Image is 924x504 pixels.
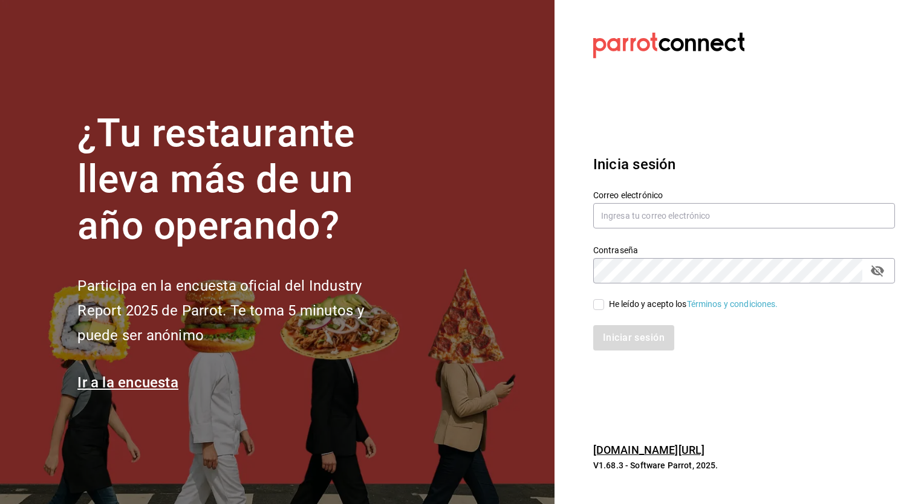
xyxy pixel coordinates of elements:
div: He leído y acepto los [609,298,778,311]
a: Ir a la encuesta [77,374,178,391]
input: Ingresa tu correo electrónico [593,203,895,228]
p: V1.68.3 - Software Parrot, 2025. [593,459,895,471]
a: [DOMAIN_NAME][URL] [593,444,704,456]
button: Campo de contraseña [867,260,888,281]
h3: Inicia sesión [593,153,895,175]
h2: Participa en la encuesta oficial del Industry Report 2025 de Parrot. Te toma 5 minutos y puede se... [77,274,404,347]
label: Correo electrónico [593,190,895,199]
a: Términos y condiciones. [687,299,778,309]
h1: ¿Tu restaurante lleva más de un año operando? [77,111,404,250]
label: Contraseña [593,245,895,254]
